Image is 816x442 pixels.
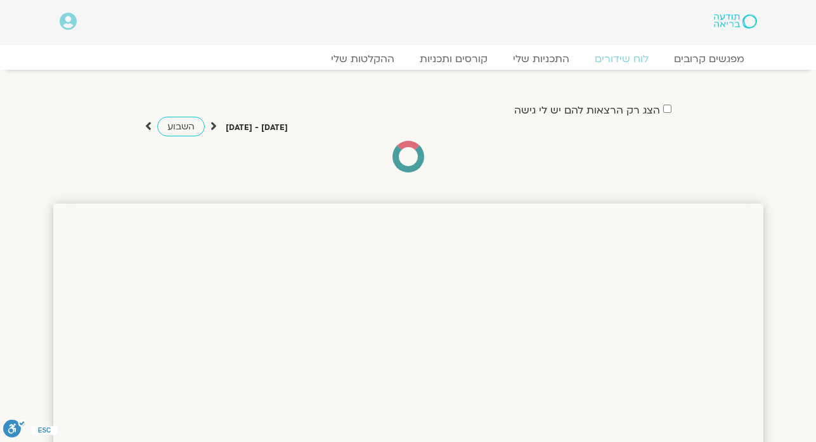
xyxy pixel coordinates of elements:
[167,120,195,133] span: השבוע
[226,121,288,134] p: [DATE] - [DATE]
[500,53,582,65] a: התכניות שלי
[582,53,661,65] a: לוח שידורים
[514,105,660,116] label: הצג רק הרצאות להם יש לי גישה
[661,53,757,65] a: מפגשים קרובים
[157,117,205,136] a: השבוע
[407,53,500,65] a: קורסים ותכניות
[318,53,407,65] a: ההקלטות שלי
[60,53,757,65] nav: Menu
